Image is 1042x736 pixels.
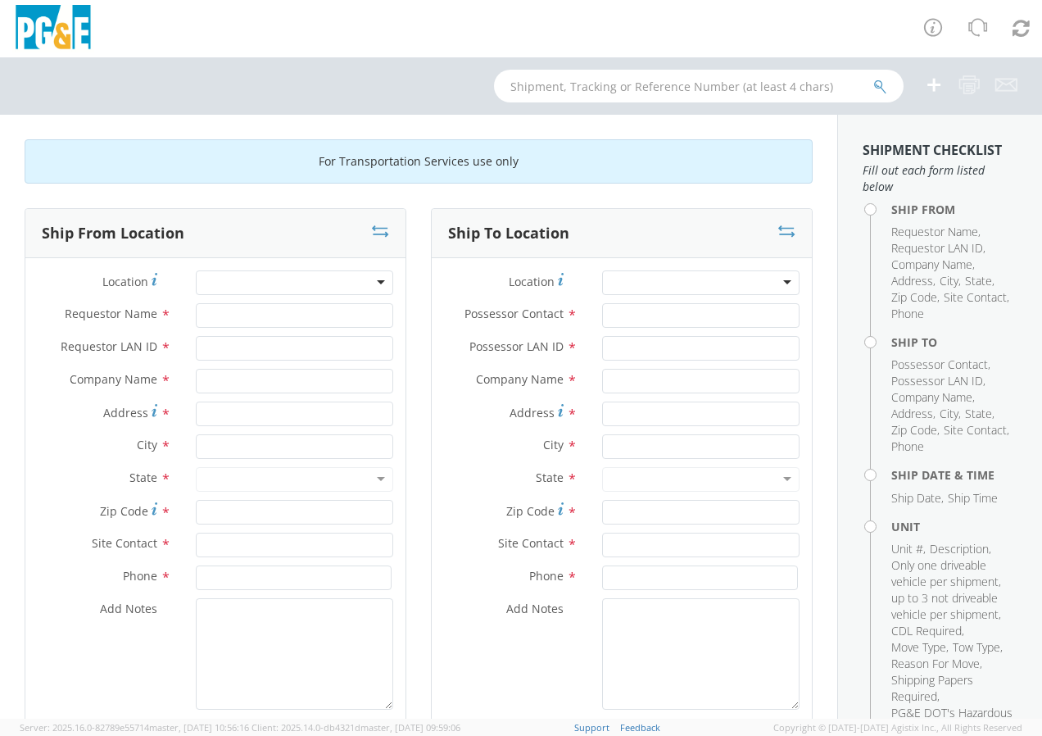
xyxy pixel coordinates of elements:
[891,656,980,671] span: Reason For Move
[70,371,157,387] span: Company Name
[930,541,989,557] span: Description
[944,289,1009,306] li: ,
[103,405,148,420] span: Address
[940,273,961,289] li: ,
[891,557,1013,623] li: ,
[891,240,983,256] span: Requestor LAN ID
[891,520,1017,533] h4: Unit
[891,389,972,405] span: Company Name
[129,470,157,485] span: State
[891,306,924,321] span: Phone
[891,422,937,438] span: Zip Code
[498,535,564,551] span: Site Contact
[891,639,949,656] li: ,
[891,224,981,240] li: ,
[891,373,985,389] li: ,
[891,224,978,239] span: Requestor Name
[965,406,992,421] span: State
[100,503,148,519] span: Zip Code
[965,273,994,289] li: ,
[123,568,157,584] span: Phone
[506,503,555,519] span: Zip Code
[620,721,660,734] a: Feedback
[506,601,564,616] span: Add Notes
[940,406,961,422] li: ,
[25,139,813,184] div: For Transportation Services use only
[536,470,564,485] span: State
[891,273,933,288] span: Address
[574,721,609,734] a: Support
[940,406,958,421] span: City
[251,721,460,734] span: Client: 2025.14.0-db4321d
[953,639,1000,655] span: Tow Type
[891,469,1017,481] h4: Ship Date & Time
[891,623,962,638] span: CDL Required
[891,490,941,506] span: Ship Date
[891,357,988,372] span: Possessor Contact
[930,541,991,557] li: ,
[863,162,1017,195] span: Fill out each form listed below
[509,274,555,289] span: Location
[529,568,564,584] span: Phone
[891,406,936,422] li: ,
[20,721,249,734] span: Server: 2025.16.0-82789e55714
[891,541,926,557] li: ,
[944,422,1009,438] li: ,
[863,141,1002,159] strong: Shipment Checklist
[891,289,937,305] span: Zip Code
[891,656,982,672] li: ,
[891,541,923,557] span: Unit #
[891,257,972,272] span: Company Name
[65,306,157,321] span: Requestor Name
[891,623,964,639] li: ,
[494,70,904,102] input: Shipment, Tracking or Reference Number (at least 4 chars)
[773,721,1022,734] span: Copyright © [DATE]-[DATE] Agistix Inc., All Rights Reserved
[360,721,460,734] span: master, [DATE] 09:59:06
[965,406,994,422] li: ,
[891,240,985,257] li: ,
[102,274,148,289] span: Location
[948,490,998,506] span: Ship Time
[891,639,946,655] span: Move Type
[891,490,944,507] li: ,
[891,373,983,388] span: Possessor LAN ID
[891,289,940,306] li: ,
[100,601,157,616] span: Add Notes
[12,5,94,53] img: pge-logo-06675f144f4cfa6a6814.png
[891,672,973,704] span: Shipping Papers Required
[953,639,1003,656] li: ,
[891,257,975,273] li: ,
[891,438,924,454] span: Phone
[891,357,990,373] li: ,
[543,437,564,452] span: City
[891,336,1017,348] h4: Ship To
[510,405,555,420] span: Address
[469,338,564,354] span: Possessor LAN ID
[149,721,249,734] span: master, [DATE] 10:56:16
[42,225,184,242] h3: Ship From Location
[944,289,1007,305] span: Site Contact
[476,371,564,387] span: Company Name
[891,422,940,438] li: ,
[92,535,157,551] span: Site Contact
[891,672,1013,705] li: ,
[940,273,958,288] span: City
[891,273,936,289] li: ,
[944,422,1007,438] span: Site Contact
[891,406,933,421] span: Address
[61,338,157,354] span: Requestor LAN ID
[137,437,157,452] span: City
[891,203,1017,216] h4: Ship From
[891,389,975,406] li: ,
[464,306,564,321] span: Possessor Contact
[448,225,569,242] h3: Ship To Location
[965,273,992,288] span: State
[891,557,1001,622] span: Only one driveable vehicle per shipment, up to 3 not driveable vehicle per shipment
